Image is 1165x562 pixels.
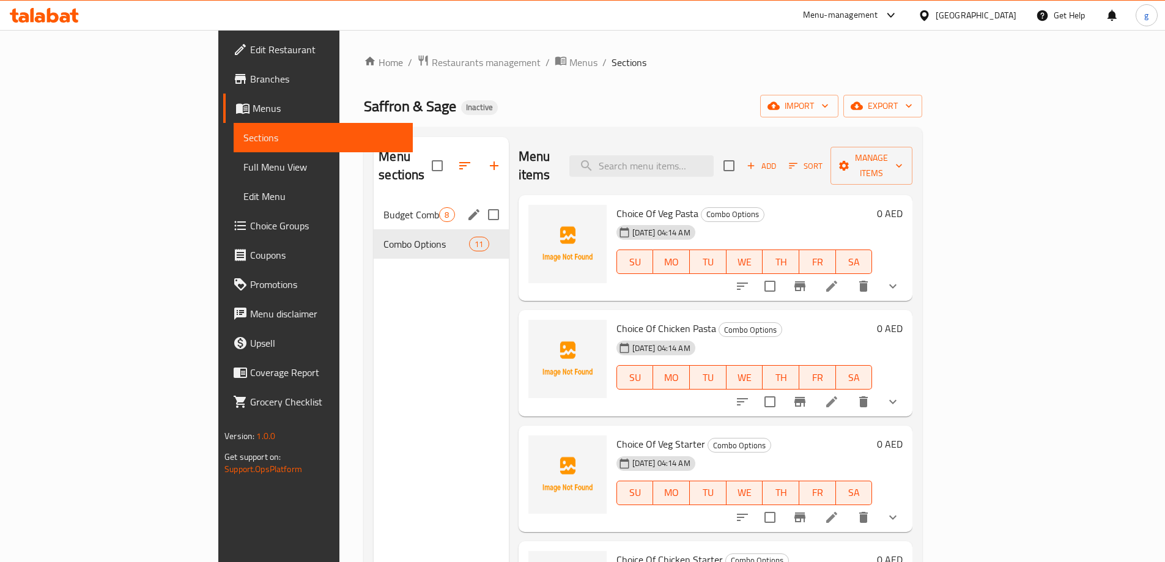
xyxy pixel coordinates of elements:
[708,438,771,453] div: Combo Options
[731,484,758,501] span: WE
[612,55,646,70] span: Sections
[786,157,826,176] button: Sort
[653,250,690,274] button: MO
[616,204,698,223] span: Choice Of Veg Pasta
[763,481,799,505] button: TH
[878,387,908,416] button: show more
[528,205,607,283] img: Choice Of Veg Pasta
[804,484,831,501] span: FR
[224,449,281,465] span: Get support on:
[841,484,868,501] span: SA
[836,250,873,274] button: SA
[602,55,607,70] li: /
[234,123,413,152] a: Sections
[569,55,597,70] span: Menus
[461,100,498,115] div: Inactive
[461,102,498,113] span: Inactive
[767,369,794,386] span: TH
[622,253,649,271] span: SU
[223,240,413,270] a: Coupons
[1144,9,1148,22] span: g
[250,72,403,86] span: Branches
[719,322,782,337] div: Combo Options
[836,481,873,505] button: SA
[878,272,908,301] button: show more
[479,151,509,180] button: Add section
[877,320,903,337] h6: 0 AED
[727,365,763,390] button: WE
[374,200,508,229] div: Budget Combo8edit
[440,209,454,221] span: 8
[243,160,403,174] span: Full Menu View
[528,320,607,398] img: Choice Of Chicken Pasta
[374,195,508,264] nav: Menu sections
[465,205,483,224] button: edit
[223,358,413,387] a: Coverage Report
[469,237,489,251] div: items
[223,328,413,358] a: Upsell
[250,248,403,262] span: Coupons
[223,270,413,299] a: Promotions
[439,207,454,222] div: items
[745,159,778,173] span: Add
[849,387,878,416] button: delete
[223,387,413,416] a: Grocery Checklist
[616,481,654,505] button: SU
[695,484,722,501] span: TU
[785,387,815,416] button: Branch-specific-item
[528,435,607,514] img: Choice Of Veg Starter
[432,55,541,70] span: Restaurants management
[843,95,922,117] button: export
[727,481,763,505] button: WE
[936,9,1016,22] div: [GEOGRAPHIC_DATA]
[546,55,550,70] li: /
[616,319,716,338] span: Choice Of Chicken Pasta
[804,369,831,386] span: FR
[616,435,705,453] span: Choice Of Veg Starter
[223,35,413,64] a: Edit Restaurant
[690,365,727,390] button: TU
[383,237,469,251] div: Combo Options
[450,151,479,180] span: Sort sections
[719,323,782,337] span: Combo Options
[690,481,727,505] button: TU
[878,503,908,532] button: show more
[223,94,413,123] a: Menus
[658,253,685,271] span: MO
[223,64,413,94] a: Branches
[383,207,439,222] span: Budget Combo
[770,98,829,114] span: import
[785,503,815,532] button: Branch-specific-item
[742,157,781,176] button: Add
[716,153,742,179] span: Select section
[253,101,403,116] span: Menus
[627,457,695,469] span: [DATE] 04:14 AM
[799,250,836,274] button: FR
[256,428,275,444] span: 1.0.0
[470,238,488,250] span: 11
[760,95,838,117] button: import
[824,394,839,409] a: Edit menu item
[653,365,690,390] button: MO
[742,157,781,176] span: Add item
[374,229,508,259] div: Combo Options11
[886,394,900,409] svg: Show Choices
[785,272,815,301] button: Branch-specific-item
[417,54,541,70] a: Restaurants management
[757,505,783,530] span: Select to update
[799,365,836,390] button: FR
[250,365,403,380] span: Coverage Report
[658,369,685,386] span: MO
[250,42,403,57] span: Edit Restaurant
[243,189,403,204] span: Edit Menu
[781,157,830,176] span: Sort items
[728,387,757,416] button: sort-choices
[853,98,912,114] span: export
[789,159,823,173] span: Sort
[757,389,783,415] span: Select to update
[841,369,868,386] span: SA
[804,253,831,271] span: FR
[627,342,695,354] span: [DATE] 04:14 AM
[250,394,403,409] span: Grocery Checklist
[250,277,403,292] span: Promotions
